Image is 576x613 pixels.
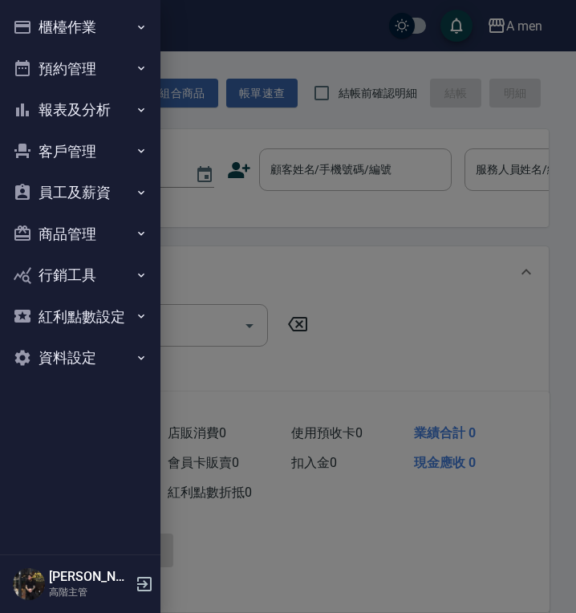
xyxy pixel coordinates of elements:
[13,568,45,600] img: Person
[6,254,154,296] button: 行銷工具
[6,131,154,173] button: 客戶管理
[49,585,131,599] p: 高階主管
[6,48,154,90] button: 預約管理
[6,89,154,131] button: 報表及分析
[6,213,154,255] button: 商品管理
[6,337,154,379] button: 資料設定
[6,6,154,48] button: 櫃檯作業
[49,569,131,585] h5: [PERSON_NAME]
[6,172,154,213] button: 員工及薪資
[6,296,154,338] button: 紅利點數設定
